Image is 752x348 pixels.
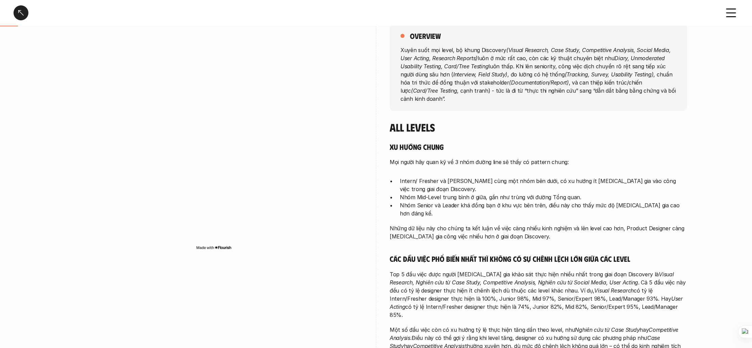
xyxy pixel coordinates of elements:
p: Những dữ liệu này cho chúng ta kết luận về việc càng nhiều kinh nghiệm và lên level cao hơn, Prod... [390,224,687,240]
p: Xuyên suốt mọi level, bộ khung Discovery luôn ở mức rất cao, còn các kỹ thuật chuyên biệt như luô... [401,46,676,102]
p: Nhóm Mid-Level trung bình ở giữa, gần như trùng với đường Tổng quan. [400,193,687,201]
em: (Visual Research, Case Study, Competitive Analysis, Social Media, User Acting, Research Reports) [401,46,672,61]
p: Nhóm Senior và Leader khá đồng bạn ở khu vực bên trên, điều này cho thấy mức độ [MEDICAL_DATA] gi... [400,201,687,217]
h5: Xu hướng chung [390,142,687,152]
em: (Documentation/Report) [509,79,568,86]
h5: Các đầu việc phổ biến nhất thì không có sự chênh lệch lớn giữa các level [390,254,687,263]
p: Top 5 đầu việc được người [MEDICAL_DATA] gia khảo sát thực hiện nhiều nhất trong giai đoạn Discov... [390,270,687,319]
p: Mọi người hãy quan kỹ về 3 nhóm đường line sẽ thấy có pattern chung: [390,158,687,166]
h4: All Levels [390,121,687,134]
h5: overview [410,31,441,41]
em: Interview, Field Study) [453,71,507,77]
img: Made with Flourish [196,245,232,250]
em: Visual Research, Nghiên cứu từ Case Study, Competitive Analysis, Nghiên cứu từ Social Media, User... [390,271,675,286]
p: Intern/ Fresher và [PERSON_NAME] cùng một nhóm bên dưới, có xu hướng ít [MEDICAL_DATA] gia vào cô... [400,177,687,193]
em: (Tracking, Survey, Usability Testing) [565,71,654,77]
em: Diary, Unmoderated Usability Testing, Card/Tree Testing [401,54,666,69]
em: (Card/Tree Testing [411,87,457,94]
iframe: Interactive or visual content [65,41,363,243]
em: Nghiên cứu từ Case Study [575,326,639,333]
em: Visual Research [594,287,634,294]
em: Competitive Analysis. [390,326,680,341]
em: User Acting [390,295,684,310]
